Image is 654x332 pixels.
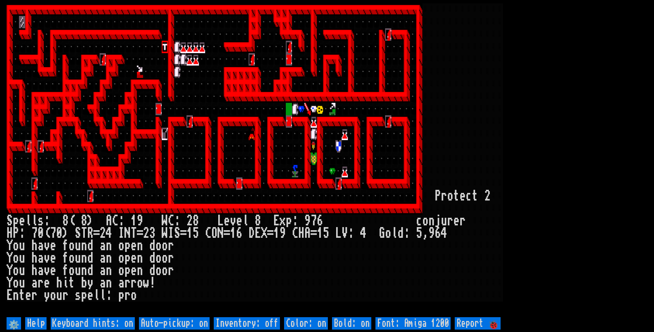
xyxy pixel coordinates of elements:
[131,215,137,227] div: 1
[323,227,329,240] div: 5
[50,264,56,277] div: e
[62,227,69,240] div: )
[81,215,87,227] div: 8
[7,240,13,252] div: Y
[31,277,38,289] div: a
[19,240,25,252] div: u
[62,240,69,252] div: f
[100,227,106,240] div: 2
[69,264,75,277] div: o
[422,227,429,240] div: ,
[87,252,93,264] div: d
[75,264,81,277] div: u
[137,252,143,264] div: n
[304,215,311,227] div: 9
[81,264,87,277] div: n
[187,215,193,227] div: 2
[7,264,13,277] div: Y
[193,215,199,227] div: 8
[31,264,38,277] div: h
[38,240,44,252] div: a
[453,215,460,227] div: e
[81,277,87,289] div: b
[38,227,44,240] div: 0
[100,289,106,302] div: l
[25,215,31,227] div: l
[273,215,280,227] div: E
[242,215,249,227] div: l
[19,227,25,240] div: :
[69,252,75,264] div: o
[31,289,38,302] div: r
[50,252,56,264] div: e
[87,264,93,277] div: d
[304,227,311,240] div: A
[19,289,25,302] div: t
[298,227,304,240] div: H
[155,252,162,264] div: o
[112,215,118,227] div: C
[44,264,50,277] div: v
[137,215,143,227] div: 9
[139,317,210,330] input: Auto-pickup: on
[100,277,106,289] div: a
[62,289,69,302] div: r
[230,227,236,240] div: 1
[137,227,143,240] div: =
[124,252,131,264] div: p
[75,240,81,252] div: u
[44,227,50,240] div: (
[280,215,286,227] div: x
[100,240,106,252] div: a
[87,289,93,302] div: e
[118,252,124,264] div: o
[348,227,354,240] div: :
[81,227,87,240] div: T
[13,240,19,252] div: o
[13,227,19,240] div: P
[379,227,385,240] div: G
[56,289,62,302] div: u
[284,317,328,330] input: Color: on
[62,252,69,264] div: f
[31,215,38,227] div: l
[236,215,242,227] div: e
[435,215,441,227] div: j
[69,277,75,289] div: t
[466,190,472,202] div: c
[149,252,155,264] div: d
[193,227,199,240] div: 5
[75,289,81,302] div: s
[106,289,112,302] div: :
[441,215,447,227] div: u
[124,264,131,277] div: p
[118,227,124,240] div: I
[106,240,112,252] div: n
[106,227,112,240] div: 4
[81,240,87,252] div: n
[168,240,174,252] div: r
[149,240,155,252] div: d
[311,227,317,240] div: =
[31,227,38,240] div: 7
[149,227,155,240] div: 3
[131,264,137,277] div: e
[50,289,56,302] div: o
[38,215,44,227] div: s
[118,264,124,277] div: o
[13,277,19,289] div: o
[118,277,124,289] div: a
[50,227,56,240] div: 7
[429,227,435,240] div: 9
[19,277,25,289] div: u
[455,317,501,330] input: Report 🐞
[87,227,93,240] div: R
[273,227,280,240] div: 1
[332,317,371,330] input: Bold: on
[87,215,93,227] div: )
[311,215,317,227] div: 7
[124,277,131,289] div: r
[25,289,31,302] div: e
[124,289,131,302] div: r
[168,215,174,227] div: C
